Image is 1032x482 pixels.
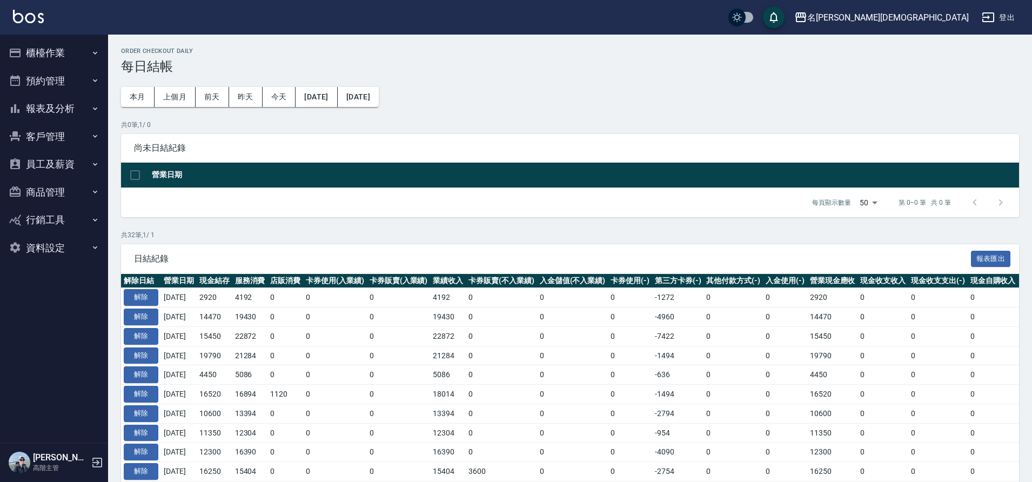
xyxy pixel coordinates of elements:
th: 現金收支支出(-) [908,274,968,288]
td: 0 [857,404,908,423]
td: 0 [763,326,807,346]
th: 店販消費 [267,274,303,288]
td: 0 [703,462,763,481]
td: 12304 [430,423,466,443]
td: 0 [466,288,537,307]
td: 11350 [807,423,858,443]
td: 4192 [232,288,268,307]
button: 櫃檯作業 [4,39,104,67]
td: 0 [763,462,807,481]
p: 高階主管 [33,463,88,473]
td: 0 [857,346,908,365]
td: 1120 [267,385,303,404]
td: -1272 [652,288,704,307]
td: [DATE] [161,385,197,404]
button: 報表及分析 [4,95,104,123]
td: 22872 [430,326,466,346]
td: 0 [763,443,807,462]
button: 昨天 [229,87,263,107]
td: 21284 [430,346,466,365]
th: 解除日結 [121,274,161,288]
button: 解除 [124,425,158,441]
td: 0 [267,326,303,346]
th: 卡券販賣(入業績) [367,274,431,288]
td: 0 [857,365,908,385]
td: -1494 [652,346,704,365]
td: 0 [608,423,652,443]
td: -1494 [652,385,704,404]
span: 日結紀錄 [134,253,971,264]
button: 名[PERSON_NAME][DEMOGRAPHIC_DATA] [790,6,973,29]
td: 0 [303,385,367,404]
td: 0 [968,346,1018,365]
td: 0 [537,346,608,365]
td: 0 [367,326,431,346]
td: 5086 [232,365,268,385]
td: 0 [857,443,908,462]
td: 21284 [232,346,268,365]
th: 卡券使用(入業績) [303,274,367,288]
td: 0 [703,443,763,462]
td: 0 [608,404,652,423]
td: 15450 [807,326,858,346]
button: 解除 [124,405,158,422]
h5: [PERSON_NAME] [33,452,88,463]
td: 0 [703,346,763,365]
img: Logo [13,10,44,23]
th: 卡券販賣(不入業績) [466,274,537,288]
td: 0 [968,462,1018,481]
div: 50 [855,188,881,217]
td: 5086 [430,365,466,385]
td: 0 [267,404,303,423]
button: 解除 [124,309,158,325]
button: 客戶管理 [4,123,104,151]
td: 0 [303,326,367,346]
td: 0 [367,346,431,365]
th: 其他付款方式(-) [703,274,763,288]
td: 0 [608,307,652,327]
button: 預約管理 [4,67,104,95]
td: 0 [608,462,652,481]
td: 0 [267,443,303,462]
td: 0 [303,423,367,443]
td: 0 [908,423,968,443]
button: [DATE] [338,87,379,107]
td: 0 [968,404,1018,423]
td: 0 [703,365,763,385]
td: 0 [968,443,1018,462]
td: 0 [968,365,1018,385]
td: 0 [537,307,608,327]
th: 業績收入 [430,274,466,288]
button: 解除 [124,289,158,306]
td: [DATE] [161,346,197,365]
td: 16390 [232,443,268,462]
td: 12300 [807,443,858,462]
td: 19790 [197,346,232,365]
td: 0 [466,443,537,462]
td: [DATE] [161,288,197,307]
td: 0 [537,326,608,346]
td: 0 [703,385,763,404]
td: -636 [652,365,704,385]
td: 4450 [197,365,232,385]
td: 0 [608,385,652,404]
td: 0 [703,423,763,443]
td: 0 [968,307,1018,327]
td: [DATE] [161,462,197,481]
td: 0 [763,385,807,404]
td: 14470 [197,307,232,327]
td: 0 [908,443,968,462]
td: 10600 [807,404,858,423]
td: 12300 [197,443,232,462]
button: 解除 [124,463,158,480]
th: 服務消費 [232,274,268,288]
button: 上個月 [155,87,196,107]
td: -4960 [652,307,704,327]
button: 今天 [263,87,296,107]
td: 0 [703,404,763,423]
button: 解除 [124,386,158,403]
td: 0 [968,385,1018,404]
td: 0 [367,443,431,462]
td: 0 [367,423,431,443]
td: 0 [908,288,968,307]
